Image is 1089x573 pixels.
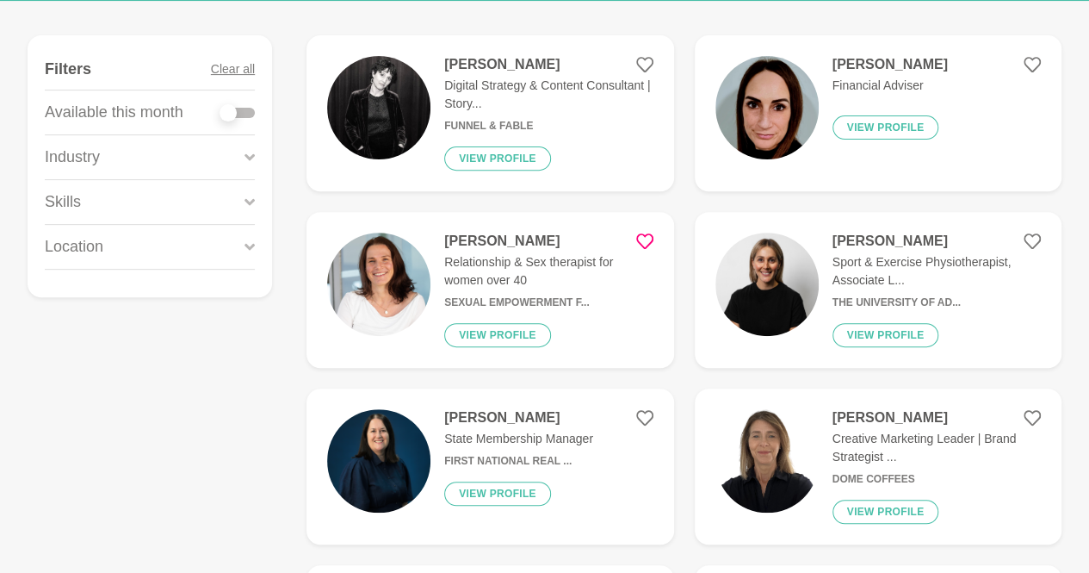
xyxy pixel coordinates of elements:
[715,409,819,513] img: 675efa3b2e966e5c68b6c0b6a55f808c2d9d66a7-1333x2000.png
[444,253,653,290] p: Relationship & Sex therapist for women over 40
[832,233,1041,250] h4: [PERSON_NAME]
[832,430,1041,466] p: Creative Marketing Leader | Brand Strategist ...
[327,409,430,513] img: 069e74e823061df2a8545ae409222f10bd8cae5f-900x600.png
[211,49,255,90] button: Clear all
[695,389,1061,545] a: [PERSON_NAME]Creative Marketing Leader | Brand Strategist ...Dome CoffeesView profile
[444,56,653,73] h4: [PERSON_NAME]
[444,482,551,506] button: View profile
[832,473,1041,486] h6: Dome Coffees
[832,56,948,73] h4: [PERSON_NAME]
[444,296,653,309] h6: Sexual Empowerment f...
[832,296,1041,309] h6: The University of Ad...
[444,323,551,347] button: View profile
[832,115,939,140] button: View profile
[444,233,653,250] h4: [PERSON_NAME]
[327,56,430,159] img: 1044fa7e6122d2a8171cf257dcb819e56f039831-1170x656.jpg
[444,120,653,133] h6: Funnel & Fable
[832,323,939,347] button: View profile
[45,235,103,258] p: Location
[306,212,673,368] a: [PERSON_NAME]Relationship & Sex therapist for women over 40Sexual Empowerment f...View profile
[45,59,91,79] h4: Filters
[715,56,819,159] img: 2462cd17f0db61ae0eaf7f297afa55aeb6b07152-1255x1348.jpg
[45,190,81,214] p: Skills
[832,253,1041,290] p: Sport & Exercise Physiotherapist, Associate L...
[45,101,183,124] p: Available this month
[695,35,1061,191] a: [PERSON_NAME]Financial AdviserView profile
[832,500,939,524] button: View profile
[715,233,819,336] img: 523c368aa158c4209afe732df04685bb05a795a5-1125x1128.jpg
[444,430,593,448] p: State Membership Manager
[832,77,948,95] p: Financial Adviser
[327,233,430,336] img: d6e4e6fb47c6b0833f5b2b80120bcf2f287bc3aa-2570x2447.jpg
[695,212,1061,368] a: [PERSON_NAME]Sport & Exercise Physiotherapist, Associate L...The University of Ad...View profile
[444,455,593,468] h6: First National Real ...
[832,409,1041,427] h4: [PERSON_NAME]
[306,389,673,545] a: [PERSON_NAME]State Membership ManagerFirst National Real ...View profile
[306,35,673,191] a: [PERSON_NAME]Digital Strategy & Content Consultant | Story...Funnel & FableView profile
[444,146,551,171] button: View profile
[444,409,593,427] h4: [PERSON_NAME]
[444,77,653,113] p: Digital Strategy & Content Consultant | Story...
[45,146,100,169] p: Industry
